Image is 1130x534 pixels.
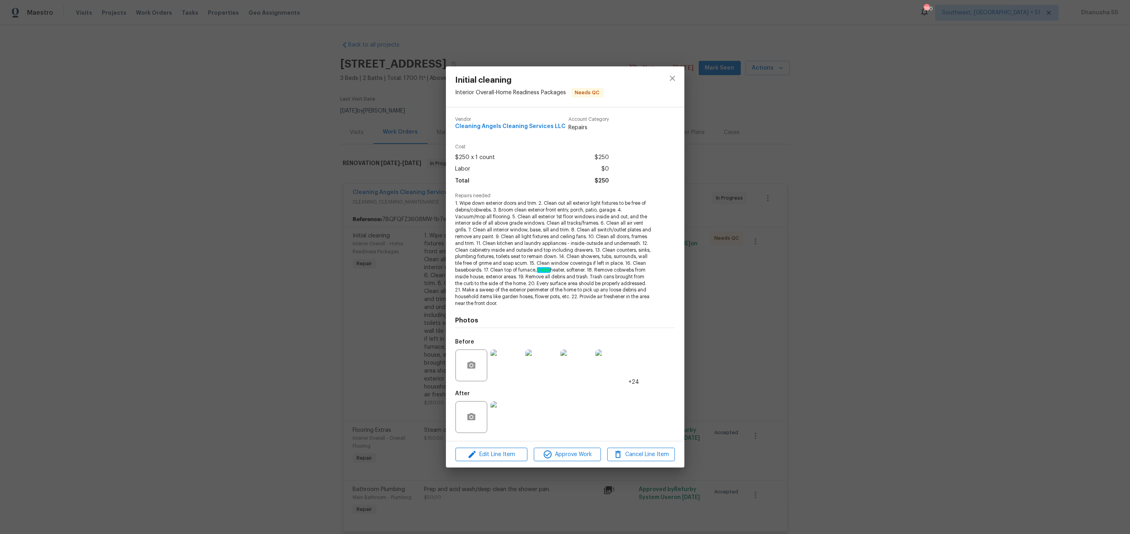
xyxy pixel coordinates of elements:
[610,450,672,460] span: Cancel Line Item
[455,163,471,175] span: Labor
[455,175,470,187] span: Total
[455,152,495,163] span: $250 x 1 count
[924,5,929,13] div: 780
[455,339,475,345] h5: Before
[458,450,525,460] span: Edit Line Item
[455,89,566,95] span: Interior Overall - Home Readiness Packages
[601,163,609,175] span: $0
[607,448,675,462] button: Cancel Line Item
[455,124,566,130] span: Cleaning Angels Cleaning Services LLC
[629,378,640,386] span: +24
[455,117,566,122] span: Vendor
[534,448,601,462] button: Approve Work
[595,152,609,163] span: $250
[455,144,609,150] span: Cost
[568,124,609,132] span: Repairs
[455,76,604,85] span: Initial cleaning
[455,448,527,462] button: Edit Line Item
[455,391,470,396] h5: After
[455,200,653,307] span: 1. Wipe down exterior doors and trim. 2. Clean out all exterior light fixtures to be free of debr...
[536,450,599,460] span: Approve Work
[455,317,675,324] h4: Photos
[455,193,675,198] span: Repairs needed
[595,175,609,187] span: $250
[572,89,603,97] span: Needs QC
[568,117,609,122] span: Account Category
[663,69,682,88] button: close
[537,267,550,273] em: water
